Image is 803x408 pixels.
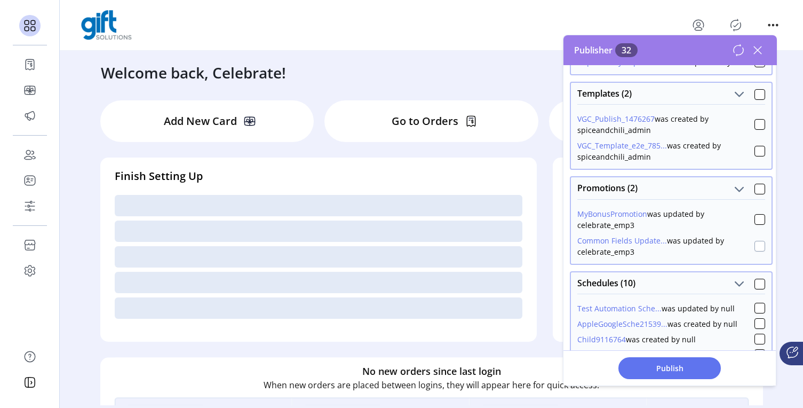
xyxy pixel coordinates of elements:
button: Templates (2) [732,87,746,102]
button: Schedules (10) [732,277,746,292]
h6: No new orders since last login [362,364,501,379]
span: Publish [632,363,707,374]
h3: Welcome back, Celebrate! [101,61,286,84]
div: was created by spiceandchili_admin [577,140,754,162]
span: Schedules (10) [577,279,635,287]
span: 32 [615,43,638,57]
button: Publisher Panel [727,17,744,34]
div: was updated by null [577,349,691,360]
button: Common Fields Update... [577,235,667,246]
button: VGC_Publish_1476267 [577,113,655,124]
p: Add New Card [164,113,237,129]
span: Promotions (2) [577,184,638,192]
button: VGC_Template_e2e_785... [577,140,667,151]
button: Test Automation Sche... [577,303,662,314]
button: Parent4668 [577,349,618,360]
div: was updated by null [577,303,735,314]
div: was updated by celebrate_emp3 [577,208,754,231]
p: When new orders are placed between logins, they will appear here for quick access. [264,379,599,391]
div: was created by null [577,334,696,345]
span: Publisher [574,44,638,57]
img: logo [81,10,132,40]
span: Templates (2) [577,89,632,98]
button: MyBonusPromotion [577,208,647,219]
div: was created by null [577,318,737,329]
button: menu [765,17,782,34]
button: Child9116764 [577,334,626,345]
button: menu [690,17,707,34]
button: Publish [618,357,721,379]
p: Go to Orders [392,113,458,129]
button: AppleGoogleSche21539... [577,318,667,329]
div: was created by spiceandchili_admin [577,113,754,136]
h4: Finish Setting Up [115,168,522,184]
div: was updated by celebrate_emp3 [577,235,754,257]
button: Promotions (2) [732,182,746,197]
